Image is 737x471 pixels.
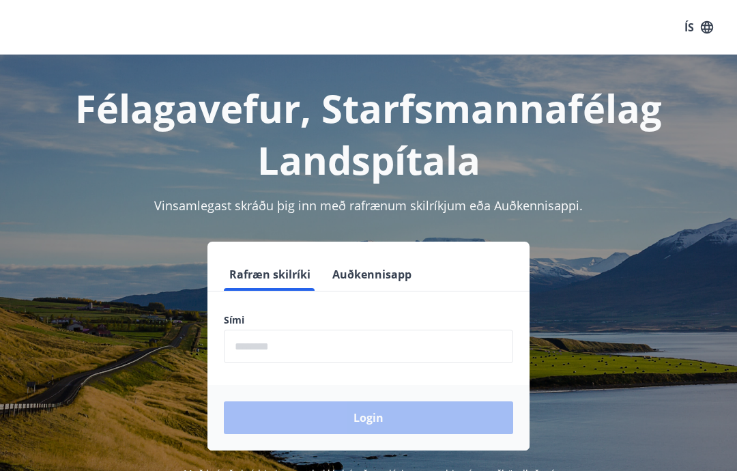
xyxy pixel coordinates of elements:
button: Rafræn skilríki [224,258,316,291]
button: ÍS [677,15,721,40]
button: Auðkennisapp [327,258,417,291]
span: Vinsamlegast skráðu þig inn með rafrænum skilríkjum eða Auðkennisappi. [154,197,583,214]
label: Sími [224,313,513,327]
h1: Félagavefur, Starfsmannafélag Landspítala [16,82,721,186]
